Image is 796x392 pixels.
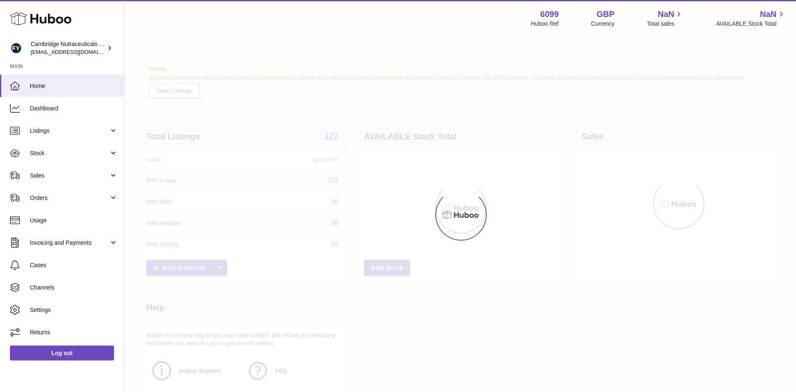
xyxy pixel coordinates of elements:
[591,20,615,28] div: Currency
[531,20,559,28] div: Huboo Ref
[30,105,118,112] span: Dashboard
[30,329,118,336] span: Returns
[30,127,109,135] span: Listings
[716,9,786,28] a: NaN AVAILABLE Stock Total
[540,9,559,20] strong: 6099
[31,40,105,56] div: Cambridge Nutraceuticals Ltd
[10,42,22,54] img: huboo@camnutra.com
[658,9,674,20] span: NaN
[647,20,684,28] span: Total sales
[30,284,118,292] span: Channels
[30,306,118,314] span: Settings
[30,239,109,247] span: Invoicing and Payments
[10,346,114,360] a: Log out
[30,172,109,180] span: Sales
[597,9,614,20] strong: GBP
[30,194,109,202] span: Orders
[30,82,118,90] span: Home
[760,9,777,20] span: NaN
[30,217,118,224] span: Usage
[31,49,122,55] span: [EMAIL_ADDRESS][DOMAIN_NAME]
[30,261,118,269] span: Cases
[30,149,109,157] span: Stock
[716,20,786,28] span: AVAILABLE Stock Total
[647,9,684,28] a: NaN Total sales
